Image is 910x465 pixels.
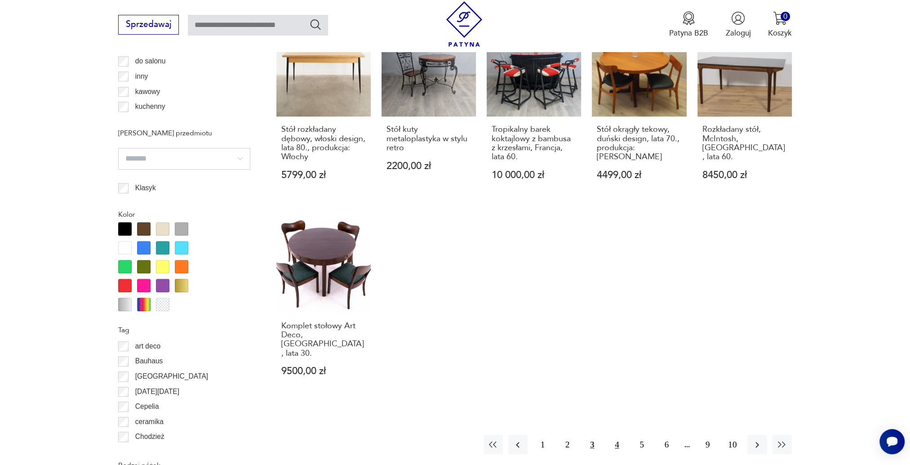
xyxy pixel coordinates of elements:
p: 4499,00 zł [597,170,682,180]
p: [PERSON_NAME] przedmiotu [118,127,250,139]
button: 1 [533,435,552,454]
p: Zaloguj [725,28,750,38]
p: Kolor [118,209,250,220]
button: 6 [657,435,676,454]
p: Ćmielów [135,446,162,458]
p: do salonu [135,55,166,67]
a: Rozkładany stół, McIntosh, Wielka Brytania, lata 60.Rozkładany stół, McIntosh, [GEOGRAPHIC_DATA],... [697,22,792,201]
button: 5 [632,435,652,454]
button: 3 [582,435,602,454]
button: 10 [723,435,742,454]
h3: Stół rozkładany dębowy, włoski design, lata 80., produkcja: Włochy [281,125,366,162]
h3: Rozkładany stół, McIntosh, [GEOGRAPHIC_DATA], lata 60. [702,125,787,162]
a: Sprzedawaj [118,22,179,29]
a: Stół okrągły tekowy, duński design, lata 70., produkcja: DaniaStół okrągły tekowy, duński design,... [592,22,686,201]
button: 0Koszyk [768,11,792,38]
button: Sprzedawaj [118,15,179,35]
h3: Tropikalny barek koktajlowy z bambusa z krzesłami, Francja, lata 60. [492,125,577,162]
img: Ikona koszyka [773,11,787,25]
button: 4 [607,435,626,454]
a: Ikona medaluPatyna B2B [669,11,708,38]
p: Koszyk [768,28,792,38]
button: Zaloguj [725,11,750,38]
p: 5799,00 zł [281,170,366,180]
p: [DATE][DATE] [135,386,179,398]
p: 2200,00 zł [386,161,471,171]
a: Komplet stołowy Art Deco, Polska, lata 30.Komplet stołowy Art Deco, [GEOGRAPHIC_DATA], lata 30.95... [276,218,371,397]
button: 2 [558,435,577,454]
p: 10 000,00 zł [492,170,577,180]
p: Chodzież [135,431,164,443]
p: 9500,00 zł [281,367,366,376]
h3: Stół kuty metaloplastyka w stylu retro [386,125,471,152]
a: Stół rozkładany dębowy, włoski design, lata 80., produkcja: WłochyStół rozkładany dębowy, włoski ... [276,22,371,201]
a: Tropikalny barek koktajlowy z bambusa z krzesłami, Francja, lata 60.Tropikalny barek koktajlowy z... [487,22,581,201]
button: 9 [698,435,717,454]
img: Ikona medalu [682,11,696,25]
p: kuchenny [135,101,165,112]
a: Stół kuty metaloplastyka w stylu retroStół kuty metaloplastyka w stylu retro2200,00 zł [382,22,476,201]
p: Patyna B2B [669,28,708,38]
img: Ikonka użytkownika [731,11,745,25]
p: kawowy [135,86,160,98]
p: Cepelia [135,401,159,412]
iframe: Smartsupp widget button [879,429,905,454]
button: Patyna B2B [669,11,708,38]
p: Tag [118,324,250,336]
p: Klasyk [135,182,156,194]
img: Patyna - sklep z meblami i dekoracjami vintage [442,1,487,47]
p: 8450,00 zł [702,170,787,180]
p: inny [135,71,148,82]
p: art deco [135,340,160,352]
div: 0 [781,12,790,21]
button: Szukaj [309,18,322,31]
p: ceramika [135,416,164,428]
p: Bauhaus [135,355,163,367]
h3: Komplet stołowy Art Deco, [GEOGRAPHIC_DATA], lata 30. [281,322,366,358]
h3: Stół okrągły tekowy, duński design, lata 70., produkcja: [PERSON_NAME] [597,125,682,162]
p: [GEOGRAPHIC_DATA] [135,371,208,382]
